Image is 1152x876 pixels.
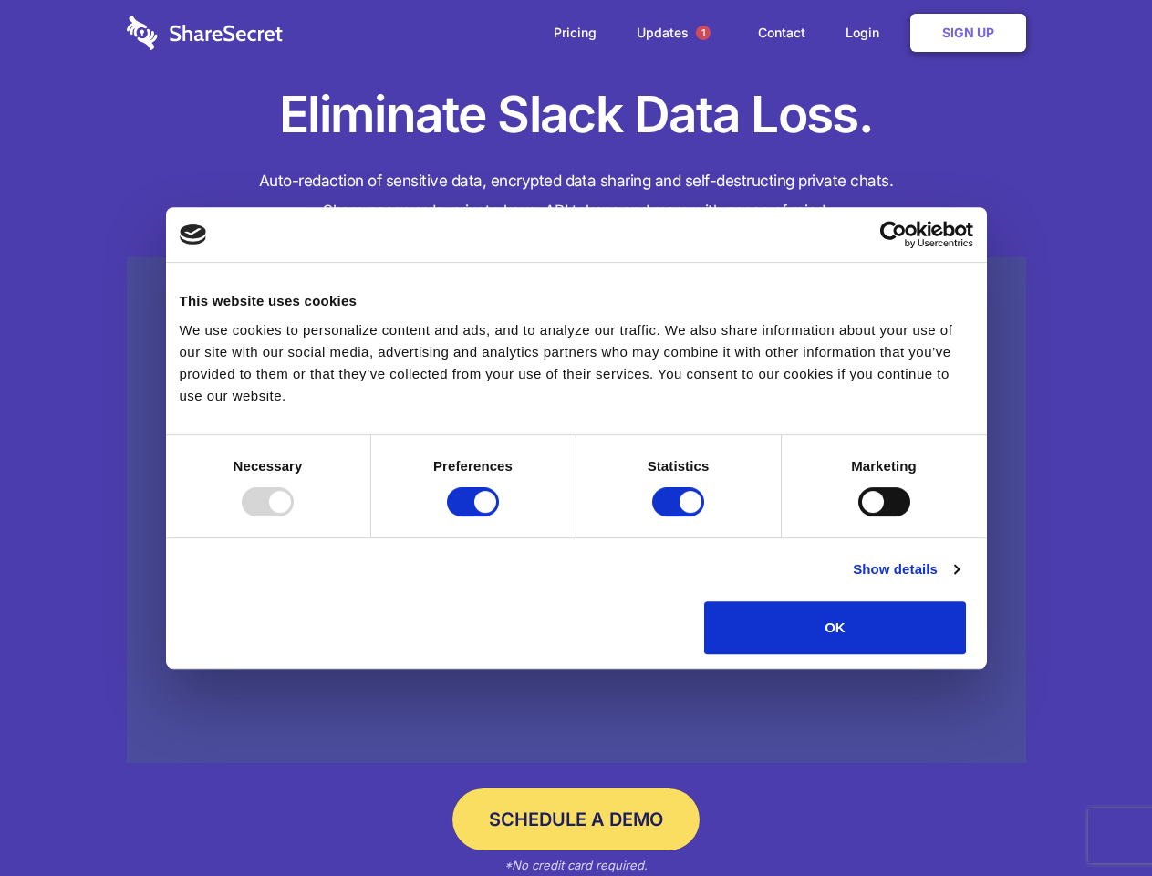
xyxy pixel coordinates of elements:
span: 1 [696,26,711,40]
a: Show details [853,558,959,580]
a: Pricing [535,5,615,61]
a: Login [827,5,907,61]
div: We use cookies to personalize content and ads, and to analyze our traffic. We also share informat... [180,319,973,407]
strong: Marketing [851,458,917,474]
a: Wistia video thumbnail [127,257,1026,764]
img: logo-wordmark-white-trans-d4663122ce5f474addd5e946df7df03e33cb6a1c49d2221995e7729f52c070b2.svg [127,16,283,50]
a: Sign Up [910,14,1026,52]
a: Usercentrics Cookiebot - opens in a new window [814,221,973,248]
h4: Auto-redaction of sensitive data, encrypted data sharing and self-destructing private chats. Shar... [127,166,1026,226]
a: Schedule a Demo [452,788,700,850]
h1: Eliminate Slack Data Loss. [127,82,1026,148]
a: Contact [740,5,824,61]
em: *No credit card required. [504,858,648,872]
button: OK [704,601,966,654]
strong: Preferences [433,458,513,474]
img: logo [180,224,207,245]
div: This website uses cookies [180,290,973,312]
strong: Statistics [648,458,710,474]
strong: Necessary [234,458,303,474]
